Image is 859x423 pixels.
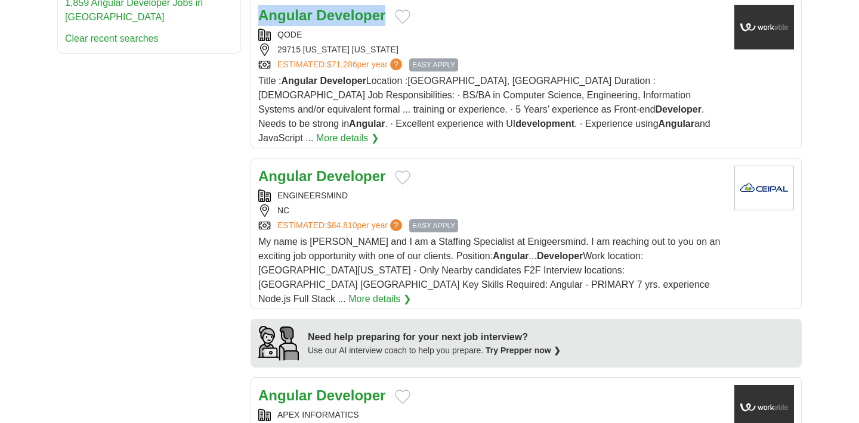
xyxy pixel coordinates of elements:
[316,168,385,184] strong: Developer
[493,251,529,261] strong: Angular
[258,189,725,202] div: ENGINEERSMIND
[258,43,725,56] div: 29715 [US_STATE] [US_STATE]
[308,330,561,344] div: Need help preparing for your next job interview?
[308,344,561,357] div: Use our AI interview coach to help you prepare.
[258,387,313,403] strong: Angular
[258,409,725,421] div: APEX INFORMATICS
[316,7,385,23] strong: Developer
[409,219,458,232] span: EASY APPLY
[258,29,725,41] div: QODE
[734,166,794,210] img: Company logo
[348,292,411,306] a: More details ❯
[515,119,574,129] strong: development
[320,76,366,86] strong: Developer
[277,219,404,232] a: ESTIMATED:$84,810per year?
[277,58,404,71] a: ESTIMATED:$71,286per year?
[327,60,357,69] span: $71,286
[258,76,710,143] span: Title : Location :[GEOGRAPHIC_DATA], [GEOGRAPHIC_DATA] Duration : [DEMOGRAPHIC_DATA] Job Responsi...
[486,346,561,355] a: Try Prepper now ❯
[537,251,583,261] strong: Developer
[659,119,694,129] strong: Angular
[258,237,720,304] span: My name is [PERSON_NAME] and I am a Staffing Specialist at Enigeersmind. I am reaching out to you...
[390,58,402,70] span: ?
[409,58,458,71] span: EASY APPLY
[327,220,357,230] span: $84,810
[390,219,402,231] span: ?
[395,10,410,24] button: Add to favorite jobs
[258,168,385,184] a: Angular Developer
[258,7,385,23] a: Angular Developer
[395,390,410,404] button: Add to favorite jobs
[349,119,385,129] strong: Angular
[258,168,313,184] strong: Angular
[656,104,702,114] strong: Developer
[316,387,385,403] strong: Developer
[316,131,379,145] a: More details ❯
[395,170,410,185] button: Add to favorite jobs
[282,76,317,86] strong: Angular
[65,33,159,43] a: Clear recent searches
[258,387,385,403] a: Angular Developer
[258,7,313,23] strong: Angular
[258,204,725,217] div: NC
[734,5,794,49] img: Company logo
